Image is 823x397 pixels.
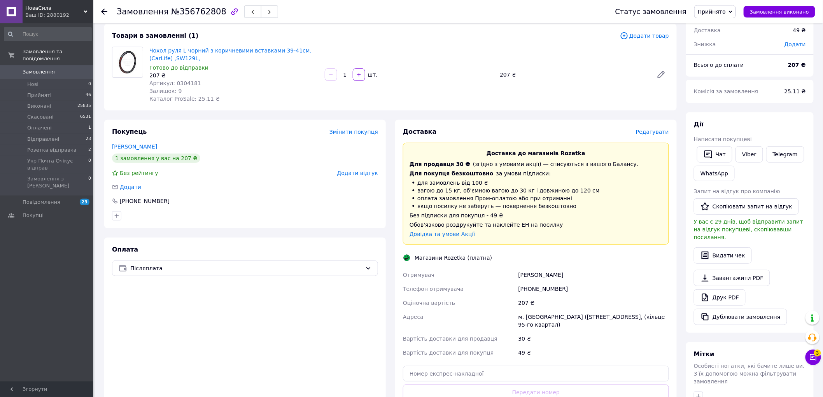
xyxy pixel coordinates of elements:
[694,166,735,181] a: WhatsApp
[784,41,806,47] span: Додати
[766,146,804,163] a: Telegram
[27,81,39,88] span: Нові
[27,124,52,131] span: Оплачені
[112,51,143,74] img: Чохол руля L чорний з коричневими вставками 39-41см. (CarLife) ,SW129L,
[517,310,671,332] div: м. [GEOGRAPHIC_DATA] ([STREET_ADDRESS], (кільце 95-го квартал)
[112,32,199,39] span: Товари в замовленні (1)
[694,270,770,286] a: Завантажити PDF
[23,212,44,219] span: Покупці
[403,314,424,320] span: Адреса
[366,71,378,79] div: шт.
[25,12,93,19] div: Ваш ID: 2880192
[410,170,662,177] div: за умови підписки:
[112,143,157,150] a: [PERSON_NAME]
[636,129,669,135] span: Редагувати
[517,282,671,296] div: [PHONE_NUMBER]
[149,80,201,86] span: Артикул: 0304181
[403,300,455,306] span: Оціночна вартість
[694,27,721,33] span: Доставка
[517,296,671,310] div: 207 ₴
[80,114,91,121] span: 6531
[403,350,494,356] span: Вартість доставки для покупця
[487,150,585,156] span: Доставка до магазинів Rozetka
[112,154,200,163] div: 1 замовлення у вас на 207 ₴
[403,336,497,342] span: Вартість доставки для продавця
[517,346,671,360] div: 49 ₴
[517,268,671,282] div: [PERSON_NAME]
[23,68,55,75] span: Замовлення
[788,62,806,68] b: 207 ₴
[410,221,662,229] div: Обов'язково роздрукуйте та наклейте ЕН на посилку
[112,246,138,253] span: Оплата
[694,88,758,94] span: Комісія за замовлення
[694,198,799,215] button: Скопіювати запит на відгук
[88,175,91,189] span: 0
[149,47,312,61] a: Чохол руля L чорний з коричневими вставками 39-41см. (CarLife) ,SW129L,
[620,31,669,40] span: Додати товар
[27,136,59,143] span: Відправлені
[750,9,809,15] span: Замовлення виконано
[403,366,669,381] input: Номер експрес-накладної
[403,286,464,292] span: Телефон отримувача
[27,103,51,110] span: Виконані
[120,184,141,190] span: Додати
[697,146,732,163] button: Чат
[80,199,89,205] span: 23
[410,160,662,168] div: (згідно з умовами акції) — списуються з вашого Балансу.
[25,5,84,12] span: НоваСила
[117,7,169,16] span: Замовлення
[27,175,88,189] span: Замовлення з [PERSON_NAME]
[744,6,815,17] button: Замовлення виконано
[694,309,787,325] button: Дублювати замовлення
[410,212,662,219] div: Без підписки для покупця - 49 ₴
[788,22,811,39] div: 49 ₴
[694,62,744,68] span: Всього до сплати
[698,9,726,15] span: Прийнято
[497,69,650,80] div: 207 ₴
[149,88,182,94] span: Залишок: 9
[410,231,475,237] a: Довідка та умови Акції
[653,67,669,82] a: Редагувати
[86,92,91,99] span: 46
[149,65,208,71] span: Готово до відправки
[694,247,752,264] button: Видати чек
[694,350,714,358] span: Мітки
[694,188,780,194] span: Запит на відгук про компанію
[410,170,494,177] span: Для покупця безкоштовно
[88,147,91,154] span: 2
[413,254,494,262] div: Магазини Rozetka (платна)
[403,128,437,135] span: Доставка
[694,289,746,306] a: Друк PDF
[27,92,51,99] span: Прийняті
[814,350,821,357] span: 3
[735,146,763,163] a: Viber
[88,157,91,171] span: 0
[88,124,91,131] span: 1
[694,219,803,240] span: У вас є 29 днів, щоб відправити запит на відгук покупцеві, скопіювавши посилання.
[77,103,91,110] span: 25835
[120,170,158,176] span: Без рейтингу
[410,202,662,210] li: якщо посилку не заберуть — повернення безкоштовно
[403,272,434,278] span: Отримувач
[410,194,662,202] li: оплата замовлення Пром-оплатою або при отриманні
[4,27,92,41] input: Пошук
[86,136,91,143] span: 23
[784,88,806,94] span: 25.11 ₴
[410,179,662,187] li: для замовлень від 100 ₴
[88,81,91,88] span: 0
[694,136,752,142] span: Написати покупцеві
[27,147,77,154] span: Розетка відправка
[27,114,54,121] span: Скасовані
[615,8,687,16] div: Статус замовлення
[27,157,88,171] span: Укр Почта Очікує відправ
[23,199,60,206] span: Повідомлення
[694,121,704,128] span: Дії
[101,8,107,16] div: Повернутися назад
[410,161,470,167] span: Для продавця 30 ₴
[112,128,147,135] span: Покупець
[149,72,319,79] div: 207 ₴
[119,197,170,205] div: [PHONE_NUMBER]
[329,129,378,135] span: Змінити покупця
[149,96,220,102] span: Каталог ProSale: 25.11 ₴
[130,264,362,273] span: Післяплата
